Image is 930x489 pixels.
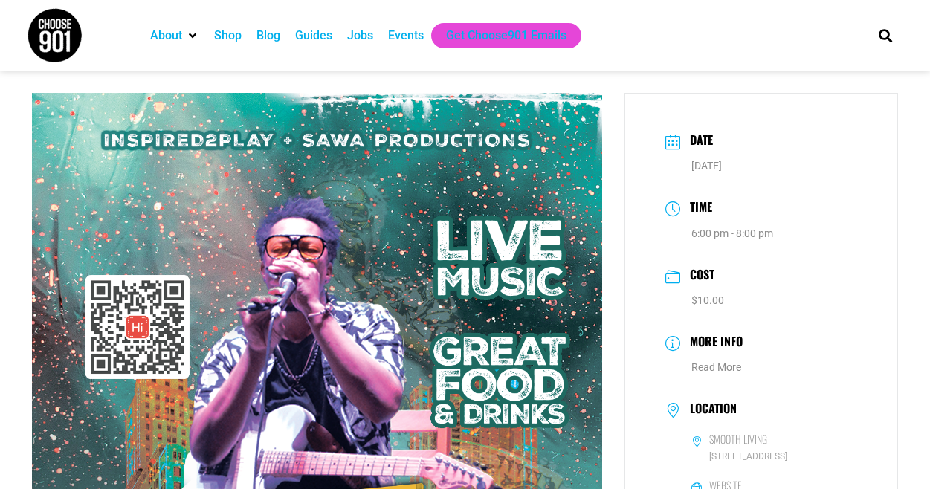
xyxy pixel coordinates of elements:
[682,131,713,152] h3: Date
[682,332,743,354] h3: More Info
[665,291,858,310] dd: $10.00
[873,23,897,48] div: Search
[214,27,242,45] a: Shop
[295,27,332,45] a: Guides
[347,27,373,45] a: Jobs
[256,27,280,45] a: Blog
[682,265,714,287] h3: Cost
[691,361,741,373] a: Read More
[150,27,182,45] a: About
[682,198,712,219] h3: Time
[691,450,858,464] span: [STREET_ADDRESS]
[691,227,773,239] abbr: 6:00 pm - 8:00 pm
[143,23,853,48] nav: Main nav
[446,27,566,45] a: Get Choose901 Emails
[691,160,722,172] span: [DATE]
[709,433,767,446] h6: SMOOTH LIVING
[388,27,424,45] a: Events
[143,23,207,48] div: About
[682,401,737,419] h3: Location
